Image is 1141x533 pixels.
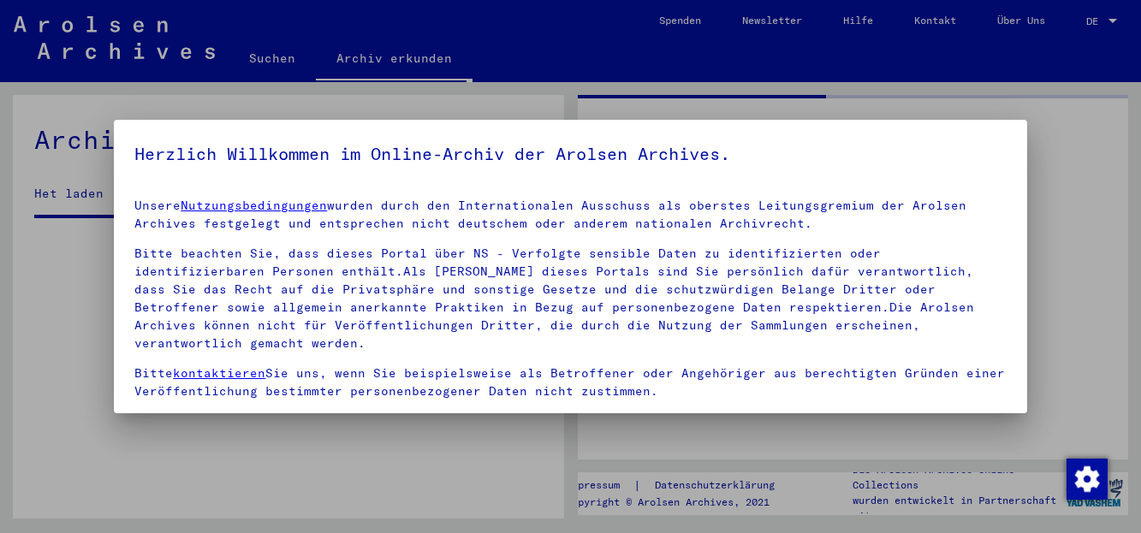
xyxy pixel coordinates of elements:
p: Hier erfahren Sie mehr über die der Arolsen Archives. [134,412,1006,430]
h5: Herzlich Willkommen im Online-Archiv der Arolsen Archives. [134,140,1006,168]
a: Nutzungsbedingungen [181,198,327,213]
a: kontaktieren [173,365,265,381]
img: Zustimmung ändern [1067,459,1108,500]
div: Zustimmung ändern [1066,458,1107,499]
p: Bitte Sie uns, wenn Sie beispielsweise als Betroffener oder Angehöriger aus berechtigten Gründen ... [134,364,1006,400]
p: Unsere wurden durch den Internationalen Ausschuss als oberstes Leitungsgremium der Arolsen Archiv... [134,197,1006,233]
p: Bitte beachten Sie, dass dieses Portal über NS - Verfolgte sensible Daten zu identifizierten oder... [134,245,1006,352]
